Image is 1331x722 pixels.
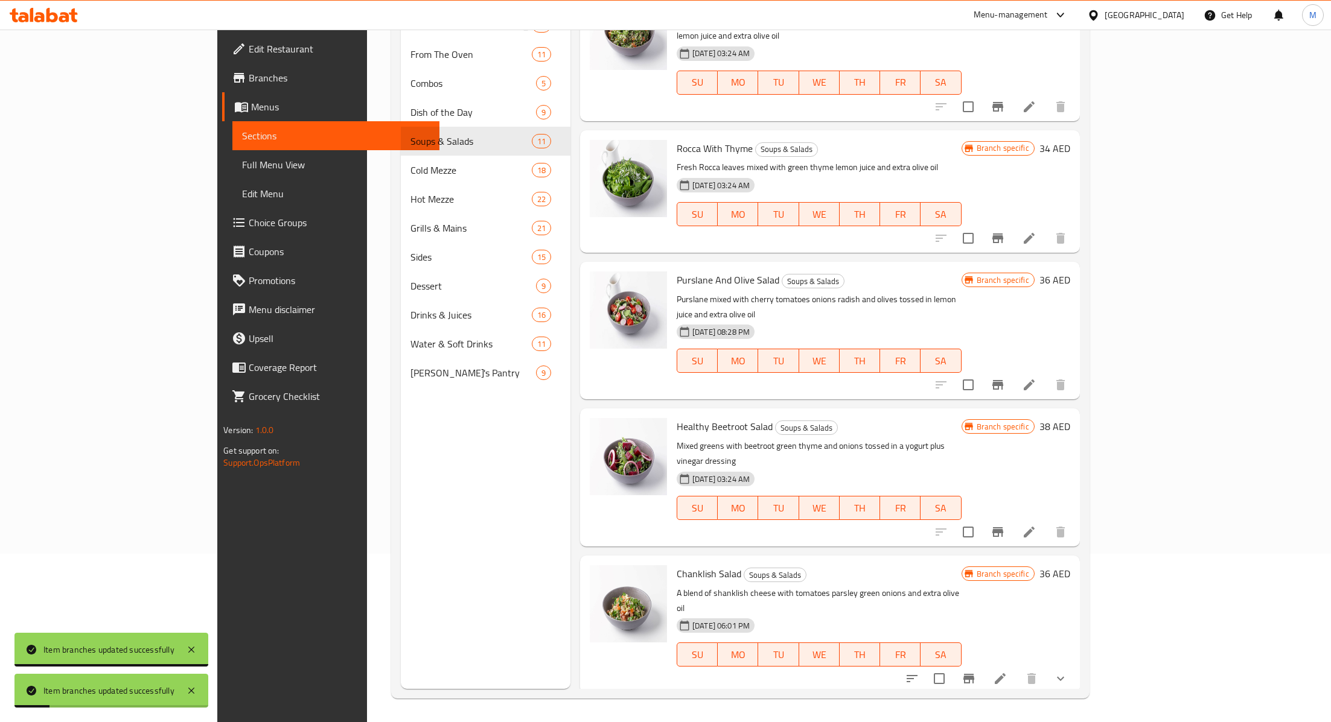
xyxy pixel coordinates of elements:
[590,140,667,217] img: Rocca With Thyme
[677,271,779,289] span: Purslane And Olive Salad
[921,496,961,520] button: SA
[758,496,799,520] button: TU
[844,352,875,370] span: TH
[972,142,1034,154] span: Branch specific
[804,352,835,370] span: WE
[688,48,755,59] span: [DATE] 03:24 AM
[1039,140,1070,157] h6: 34 AED
[537,107,551,118] span: 9
[410,221,532,235] span: Grills & Mains
[972,421,1034,432] span: Branch specific
[537,367,551,379] span: 9
[232,150,439,179] a: Full Menu View
[249,389,430,404] span: Grocery Checklist
[222,324,439,353] a: Upsell
[401,40,570,69] div: From The Oven11
[885,206,916,223] span: FR
[677,565,741,583] span: Chanklish Salad
[532,163,551,177] div: items
[401,242,570,271] div: Sides15
[1039,271,1070,288] h6: 36 AED
[782,274,844,288] span: Soups & Salads
[401,127,570,156] div: Soups & Salads11
[410,192,532,206] div: Hot Mezze
[885,646,916,663] span: FR
[844,206,875,223] span: TH
[536,76,551,90] div: items
[401,98,570,127] div: Dish of the Day9
[222,382,439,411] a: Grocery Checklist
[756,142,817,156] span: Soups & Salads
[840,642,880,667] button: TH
[249,331,430,346] span: Upsell
[532,134,551,148] div: items
[880,71,921,95] button: FR
[222,34,439,63] a: Edit Restaurant
[763,499,794,517] span: TU
[925,646,956,663] span: SA
[885,499,916,517] span: FR
[677,349,718,373] button: SU
[921,71,961,95] button: SA
[799,71,840,95] button: WE
[410,47,532,62] span: From The Oven
[682,499,713,517] span: SU
[537,78,551,89] span: 5
[410,308,532,322] span: Drinks & Juices
[410,337,532,351] span: Water & Soft Drinks
[1046,92,1075,121] button: delete
[532,250,551,264] div: items
[532,192,551,206] div: items
[775,420,838,435] div: Soups & Salads
[804,206,835,223] span: WE
[993,671,1007,686] a: Edit menu item
[885,74,916,91] span: FR
[222,92,439,121] a: Menus
[249,42,430,56] span: Edit Restaurant
[222,295,439,324] a: Menu disclaimer
[537,280,551,292] span: 9
[401,6,570,392] nav: Menu sections
[401,214,570,242] div: Grills & Mains21
[410,76,536,90] span: Combos
[744,568,806,582] div: Soups & Salads
[1039,565,1070,582] h6: 36 AED
[844,646,875,663] span: TH
[242,157,430,172] span: Full Menu View
[677,292,962,322] p: Purslane mixed with cherry tomatoes onions radish and olives tossed in lemon juice and extra oliv...
[1046,664,1075,693] button: show more
[1046,370,1075,399] button: delete
[532,136,551,147] span: 11
[983,92,1012,121] button: Branch-specific-item
[532,221,551,235] div: items
[532,194,551,205] span: 22
[688,620,755,632] span: [DATE] 06:01 PM
[1309,8,1317,22] span: M
[536,105,551,119] div: items
[925,352,956,370] span: SA
[840,202,880,226] button: TH
[844,74,875,91] span: TH
[677,642,718,667] button: SU
[880,642,921,667] button: FR
[983,224,1012,253] button: Branch-specific-item
[536,279,551,293] div: items
[410,279,536,293] span: Dessert
[844,499,875,517] span: TH
[223,455,300,470] a: Support.OpsPlatform
[410,163,532,177] div: Cold Mezze
[532,252,551,263] span: 15
[718,642,758,667] button: MO
[927,666,952,691] span: Select to update
[682,646,713,663] span: SU
[677,139,753,157] span: Rocca With Thyme
[758,349,799,373] button: TU
[249,302,430,317] span: Menu disclaimer
[590,565,667,642] img: Chanklish Salad
[677,417,773,435] span: Healthy Beetroot Salad
[925,499,956,517] span: SA
[1022,100,1036,114] a: Edit menu item
[410,250,532,264] div: Sides
[532,165,551,176] span: 18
